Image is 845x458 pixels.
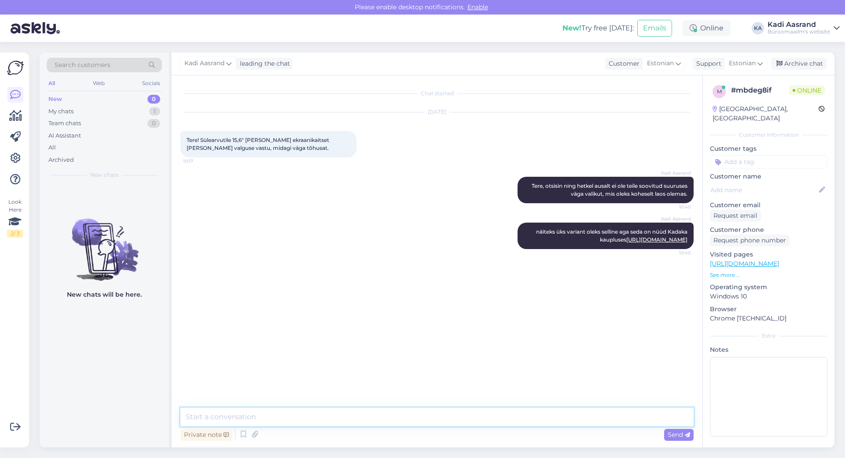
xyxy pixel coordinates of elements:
span: Estonian [729,59,756,68]
span: Tere, otsisin ning hetkel ausalt ei ole teile soovitud suuruses väga valikut, mis oleks koheselt ... [532,182,689,197]
div: Archived [48,156,74,164]
div: Archive chat [771,58,827,70]
div: 2 / 3 [7,230,23,238]
div: Büroomaailm's website [768,28,830,35]
p: Browser [710,305,827,314]
span: New chats [90,171,118,179]
div: Customer information [710,131,827,139]
span: m [717,88,722,95]
div: All [48,143,56,152]
p: Customer name [710,172,827,181]
div: Socials [140,78,162,89]
span: 10:17 [183,158,216,164]
p: Notes [710,345,827,354]
div: Chat started [180,89,694,97]
img: Askly Logo [7,60,24,76]
div: My chats [48,107,73,116]
div: Extra [710,332,827,340]
p: Customer tags [710,144,827,153]
div: Team chats [48,119,81,128]
p: Visited pages [710,250,827,259]
button: Emails [637,20,672,37]
span: Kadi Aasrand [184,59,224,68]
span: Tere! Sülearvutile 15,6" [PERSON_NAME] ekraanikaitset [PERSON_NAME] valguse vastu, midagi väga tõ... [187,137,331,151]
a: [URL][DOMAIN_NAME] [710,260,779,268]
span: Estonian [647,59,674,68]
span: Send [668,431,690,439]
a: Kadi AasrandBüroomaailm's website [768,21,840,35]
div: New [48,95,62,104]
span: 10:40 [658,249,691,256]
div: Customer [605,59,639,68]
div: leading the chat [236,59,290,68]
div: Web [91,78,107,89]
input: Add a tag [710,155,827,168]
div: 1 [149,107,160,116]
p: Operating system [710,283,827,292]
span: Online [789,86,825,95]
p: Customer phone [710,225,827,235]
p: Customer email [710,201,827,210]
a: [URL][DOMAIN_NAME] [626,236,687,243]
div: KA [752,22,764,34]
div: 0 [147,119,160,128]
b: New! [562,24,581,32]
div: Kadi Aasrand [768,21,830,28]
div: Try free [DATE]: [562,23,634,34]
div: All [47,78,57,89]
div: Private note [180,429,232,441]
span: 10:40 [658,204,691,210]
p: Windows 10 [710,292,827,301]
div: 0 [147,95,160,104]
span: Enable [465,3,491,11]
p: New chats will be here. [67,290,142,299]
div: # mbdeg8if [731,85,789,96]
div: AI Assistant [48,131,81,140]
div: [GEOGRAPHIC_DATA], [GEOGRAPHIC_DATA] [713,104,819,123]
div: [DATE] [180,108,694,116]
img: No chats [40,203,169,282]
div: Online [683,20,731,36]
p: See more ... [710,271,827,279]
span: näiteks üks variant oleks selline aga seda on nüüd Kadaka kaupluses [536,228,689,243]
div: Request email [710,210,761,222]
span: Kadi Aasrand [658,170,691,176]
span: Kadi Aasrand [658,216,691,222]
div: Support [693,59,721,68]
span: Search customers [55,60,110,70]
div: Look Here [7,198,23,238]
div: Request phone number [710,235,790,246]
p: Chrome [TECHNICAL_ID] [710,314,827,323]
input: Add name [710,185,817,195]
